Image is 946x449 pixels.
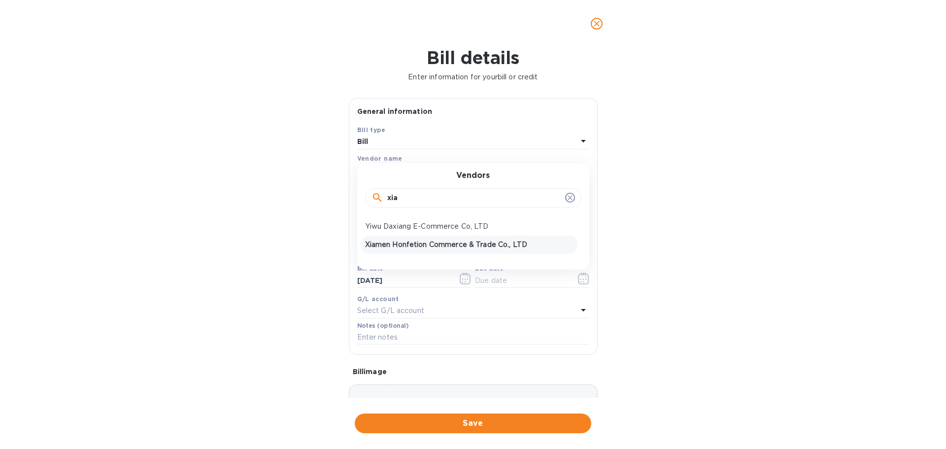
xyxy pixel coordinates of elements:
p: Xiamen Honfetion Commerce & Trade Co., LTD [365,240,574,250]
b: Bill type [357,126,386,134]
p: Bill image [353,367,594,377]
b: G/L account [357,295,399,303]
h3: Vendors [456,171,490,180]
p: Enter information for your bill or credit [8,72,938,82]
p: Yiwu Daxiang E-Commerce Co, LTD [365,221,574,232]
span: Save [363,417,583,429]
label: Bill date [357,266,383,272]
b: Vendor name [357,155,403,162]
input: Enter notes [357,330,589,345]
label: Due date [475,266,503,272]
input: Due date [475,273,568,288]
b: General information [357,107,433,115]
p: Select G/L account [357,306,424,316]
h1: Bill details [8,47,938,68]
p: Select vendor name [357,165,426,175]
button: close [585,12,608,35]
button: Save [355,414,591,433]
b: Bill [357,138,369,145]
input: Select date [357,273,450,288]
input: Search [387,191,561,206]
label: Notes (optional) [357,323,409,329]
